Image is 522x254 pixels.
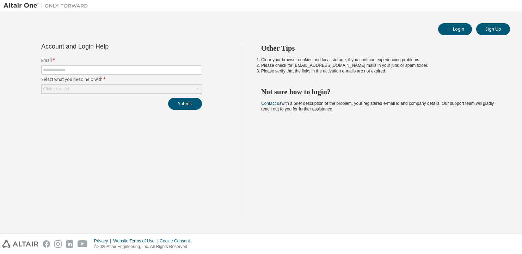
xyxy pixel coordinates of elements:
p: © 2025 Altair Engineering, Inc. All Rights Reserved. [94,244,194,250]
label: Select what you need help with [41,77,202,82]
h2: Other Tips [261,44,497,53]
button: Login [438,23,472,35]
label: Email [41,58,202,63]
img: facebook.svg [43,240,50,248]
div: Account and Login Help [41,44,170,49]
img: linkedin.svg [66,240,73,248]
div: Cookie Consent [160,238,194,244]
div: Click to select [42,85,202,93]
img: Altair One [4,2,92,9]
a: Contact us [261,101,281,106]
img: altair_logo.svg [2,240,38,248]
img: instagram.svg [54,240,62,248]
div: Click to select [43,86,69,92]
li: Clear your browser cookies and local storage, if you continue experiencing problems. [261,57,497,63]
span: with a brief description of the problem, your registered e-mail id and company details. Our suppo... [261,101,494,112]
button: Sign Up [476,23,510,35]
button: Submit [168,98,202,110]
img: youtube.svg [78,240,88,248]
div: Website Terms of Use [113,238,160,244]
div: Privacy [94,238,113,244]
li: Please verify that the links in the activation e-mails are not expired. [261,68,497,74]
li: Please check for [EMAIL_ADDRESS][DOMAIN_NAME] mails in your junk or spam folder. [261,63,497,68]
h2: Not sure how to login? [261,87,497,96]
